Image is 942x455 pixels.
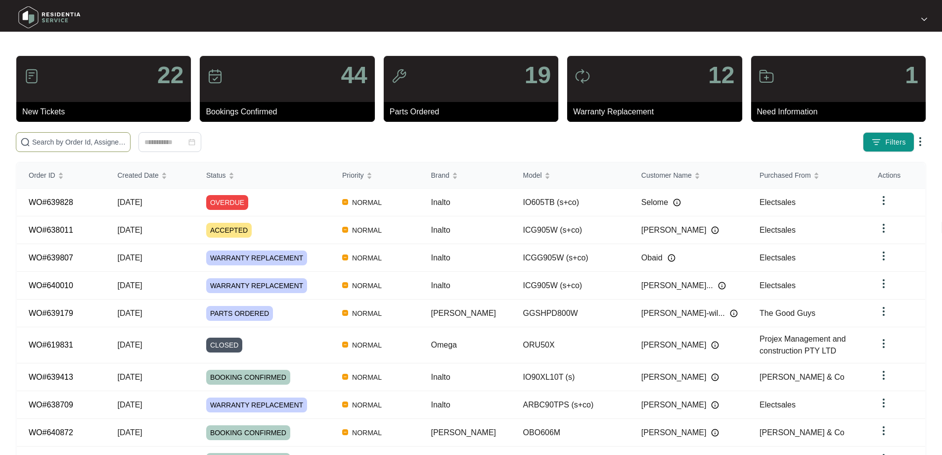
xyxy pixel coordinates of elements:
[878,195,890,206] img: dropdown arrow
[29,281,73,290] a: WO#640010
[760,226,796,234] span: Electsales
[206,251,307,265] span: WARRANTY REPLACEMENT
[641,371,707,383] span: [PERSON_NAME]
[419,162,511,189] th: Brand
[348,371,386,383] span: NORMAL
[117,428,142,437] span: [DATE]
[29,170,55,181] span: Order ID
[511,189,629,216] td: IO605TB (s+co)
[760,335,846,355] span: Projex Management and construction PTY LTD
[348,252,386,264] span: NORMAL
[206,170,226,181] span: Status
[511,216,629,244] td: ICG905W (s+co)
[117,281,142,290] span: [DATE]
[206,223,252,238] span: ACCEPTED
[431,373,450,381] span: Inalto
[117,341,142,349] span: [DATE]
[711,341,719,349] img: Info icon
[431,401,450,409] span: Inalto
[708,63,734,87] p: 12
[748,162,866,189] th: Purchased From
[760,428,845,437] span: [PERSON_NAME] & Co
[29,341,73,349] a: WO#619831
[117,373,142,381] span: [DATE]
[760,253,796,262] span: Electsales
[575,68,590,84] img: icon
[711,226,719,234] img: Info icon
[641,427,707,439] span: [PERSON_NAME]
[390,106,558,118] p: Parts Ordered
[878,338,890,350] img: dropdown arrow
[711,373,719,381] img: Info icon
[511,391,629,419] td: ARBC90TPS (s+co)
[511,272,629,300] td: ICG905W (s+co)
[348,280,386,292] span: NORMAL
[330,162,419,189] th: Priority
[511,327,629,363] td: ORU50X
[878,278,890,290] img: dropdown arrow
[711,401,719,409] img: Info icon
[348,224,386,236] span: NORMAL
[511,162,629,189] th: Model
[431,281,450,290] span: Inalto
[206,370,290,385] span: BOOKING CONFIRMED
[757,106,926,118] p: Need Information
[885,137,906,148] span: Filters
[760,281,796,290] span: Electsales
[29,428,73,437] a: WO#640872
[871,137,881,147] img: filter icon
[117,309,142,317] span: [DATE]
[760,309,815,317] span: The Good Guys
[878,425,890,437] img: dropdown arrow
[342,227,348,233] img: Vercel Logo
[760,401,796,409] span: Electsales
[348,399,386,411] span: NORMAL
[117,226,142,234] span: [DATE]
[15,2,84,32] img: residentia service logo
[641,224,707,236] span: [PERSON_NAME]
[391,68,407,84] img: icon
[157,63,183,87] p: 22
[878,397,890,409] img: dropdown arrow
[866,162,925,189] th: Actions
[511,244,629,272] td: ICGG905W (s+co)
[206,106,374,118] p: Bookings Confirmed
[342,402,348,407] img: Vercel Logo
[641,170,692,181] span: Customer Name
[641,307,725,319] span: [PERSON_NAME]-wil...
[342,342,348,348] img: Vercel Logo
[431,198,450,206] span: Inalto
[431,170,449,181] span: Brand
[878,250,890,262] img: dropdown arrow
[29,309,73,317] a: WO#639179
[511,419,629,447] td: OBO606M
[863,132,914,152] button: filter iconFilters
[117,170,158,181] span: Created Date
[342,374,348,380] img: Vercel Logo
[117,253,142,262] span: [DATE]
[878,222,890,234] img: dropdown arrow
[206,338,243,353] span: CLOSED
[511,300,629,327] td: GGSHPD800W
[711,429,719,437] img: Info icon
[431,253,450,262] span: Inalto
[206,195,248,210] span: OVERDUE
[29,253,73,262] a: WO#639807
[641,399,707,411] span: [PERSON_NAME]
[525,63,551,87] p: 19
[342,310,348,316] img: Vercel Logo
[641,339,707,351] span: [PERSON_NAME]
[348,339,386,351] span: NORMAL
[348,427,386,439] span: NORMAL
[29,373,73,381] a: WO#639413
[921,17,927,22] img: dropdown arrow
[878,305,890,317] img: dropdown arrow
[24,68,40,84] img: icon
[207,68,223,84] img: icon
[29,226,73,234] a: WO#638011
[760,170,810,181] span: Purchased From
[348,307,386,319] span: NORMAL
[511,363,629,391] td: IO90XL10T (s)
[673,199,681,206] img: Info icon
[105,162,194,189] th: Created Date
